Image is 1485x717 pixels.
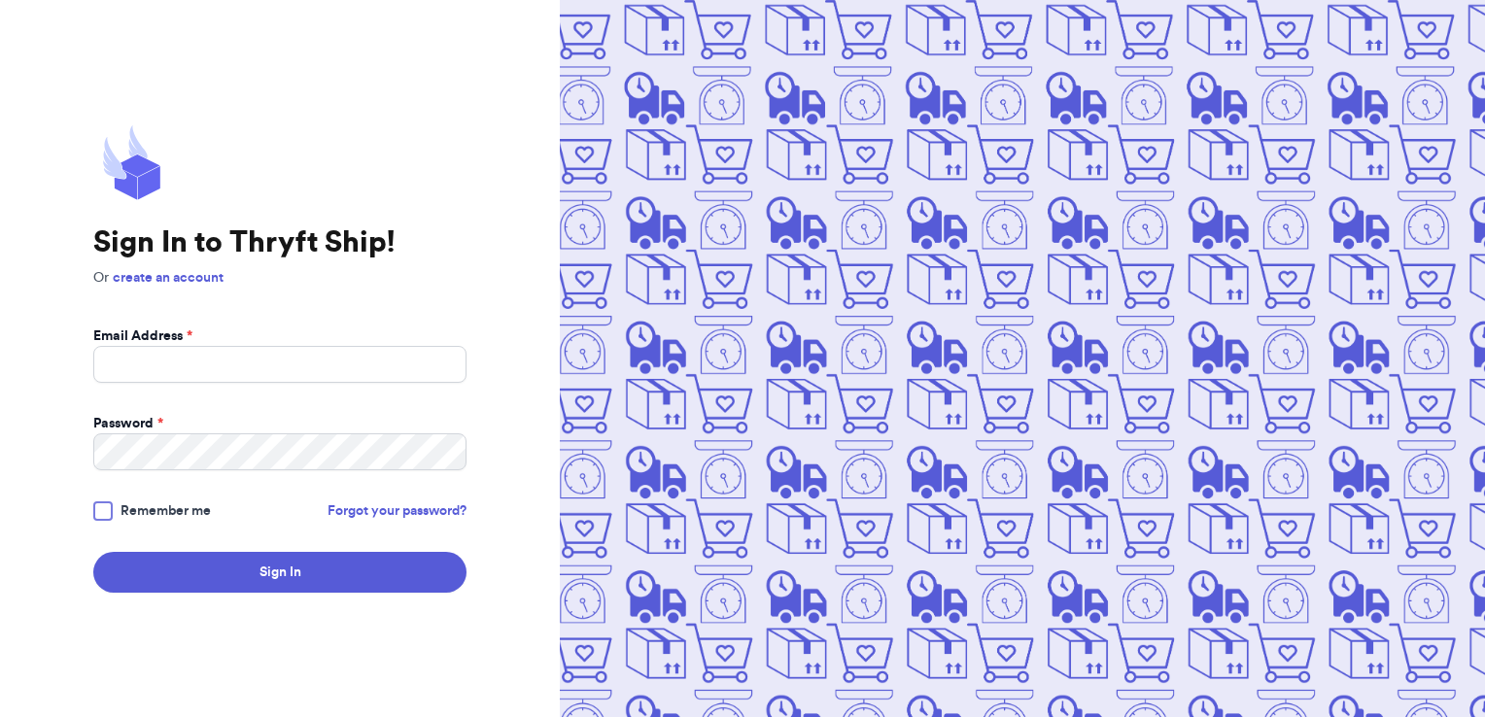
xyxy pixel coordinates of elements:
[93,268,466,288] p: Or
[121,501,211,521] span: Remember me
[113,271,224,285] a: create an account
[93,225,466,260] h1: Sign In to Thryft Ship!
[93,414,163,433] label: Password
[93,552,466,593] button: Sign In
[93,326,192,346] label: Email Address
[328,501,466,521] a: Forgot your password?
